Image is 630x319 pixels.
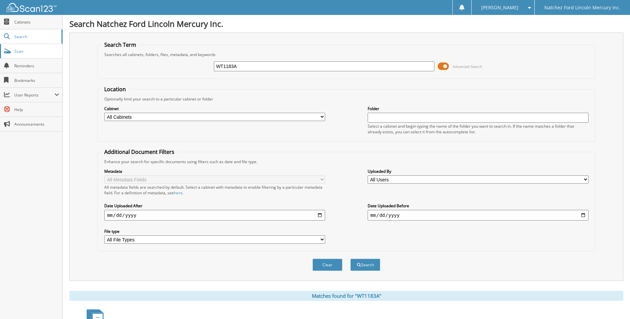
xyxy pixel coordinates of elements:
[174,190,183,196] a: here
[101,41,139,48] legend: Search Term
[104,203,325,209] label: Date Uploaded After
[14,19,59,25] span: Cabinets
[14,48,59,54] span: Scan
[481,6,518,10] span: [PERSON_NAME]
[14,63,59,69] span: Reminders
[104,228,325,234] label: File type
[101,159,591,164] div: Enhance your search for specific documents using filters such as date and file type.
[368,203,588,209] label: Date Uploaded Before
[597,287,630,319] iframe: Chat Widget
[368,210,588,221] input: end
[69,18,623,29] h1: Search Natchez Ford Lincoln Mercury Inc.
[14,78,59,83] span: Bookmarks
[101,148,178,156] legend: Additional Document Filters
[101,86,129,93] legend: Location
[104,184,325,196] div: All metadata fields are searched by default. Select a cabinet with metadata to enable filtering b...
[350,259,380,271] button: Search
[69,291,623,301] div: Matches found for "WT1183A"
[368,106,588,111] label: Folder
[14,121,59,127] span: Announcements
[14,34,58,39] span: Search
[14,107,59,112] span: Help
[104,106,325,111] label: Cabinet
[7,3,56,12] img: scan123-logo-white.svg
[544,6,620,10] span: Natchez Ford Lincoln Mercury Inc.
[14,92,54,98] span: User Reports
[101,52,591,57] div: Searches all cabinets, folders, files, metadata, and keywords
[313,259,342,271] button: Clear
[101,96,591,102] div: Optionally limit your search to a particular cabinet or folder
[368,123,588,135] div: Select a cabinet and begin typing the name of the folder you want to search in. If the name match...
[453,64,482,69] span: Advanced Search
[368,168,588,174] label: Uploaded By
[104,210,325,221] input: start
[104,168,325,174] label: Metadata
